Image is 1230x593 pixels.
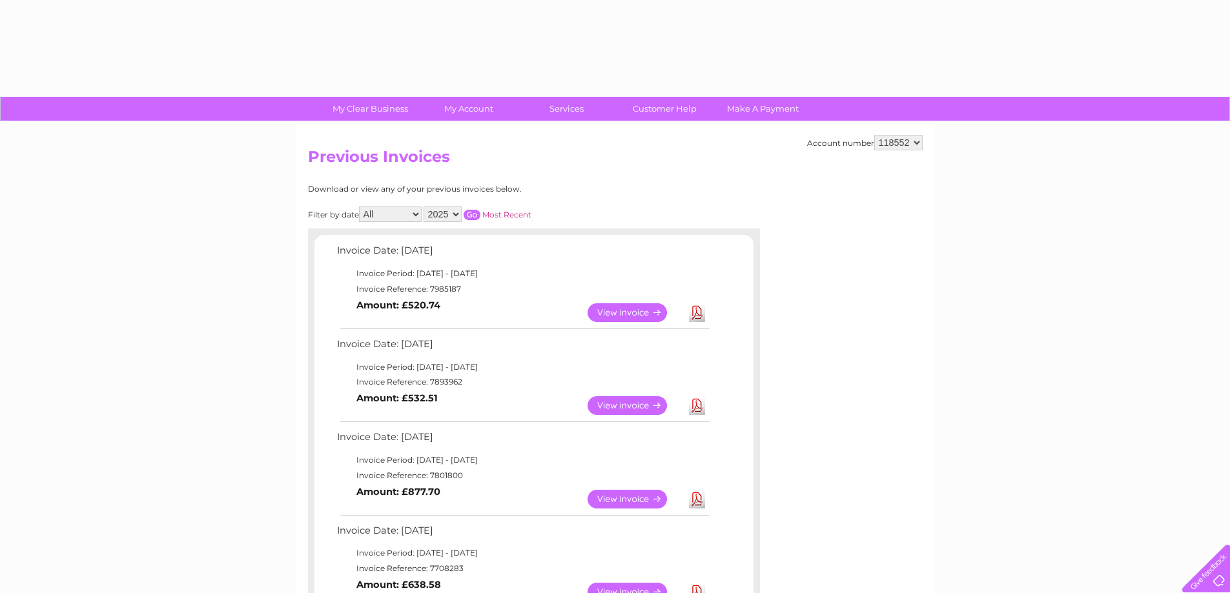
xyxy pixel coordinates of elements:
div: Download or view any of your previous invoices below. [308,185,647,194]
td: Invoice Reference: 7985187 [334,281,712,297]
td: Invoice Date: [DATE] [334,522,712,546]
td: Invoice Date: [DATE] [334,336,712,359]
td: Invoice Period: [DATE] - [DATE] [334,266,712,281]
div: Filter by date [308,206,647,222]
a: Services [513,97,620,121]
a: My Account [415,97,522,121]
b: Amount: £877.70 [356,486,440,498]
a: View [588,303,682,322]
td: Invoice Period: [DATE] - [DATE] [334,359,712,375]
td: Invoice Date: [DATE] [334,428,712,452]
a: Download [689,303,705,322]
a: Customer Help [611,97,718,121]
a: My Clear Business [317,97,424,121]
b: Amount: £532.51 [356,392,438,404]
b: Amount: £520.74 [356,299,440,311]
div: Account number [807,135,923,150]
a: View [588,396,682,415]
a: View [588,490,682,508]
h2: Previous Invoices [308,148,923,172]
td: Invoice Date: [DATE] [334,242,712,266]
td: Invoice Reference: 7708283 [334,561,712,576]
td: Invoice Period: [DATE] - [DATE] [334,545,712,561]
a: Most Recent [482,210,531,219]
a: Make A Payment [710,97,816,121]
td: Invoice Reference: 7893962 [334,374,712,390]
td: Invoice Reference: 7801800 [334,468,712,483]
b: Amount: £638.58 [356,579,441,590]
td: Invoice Period: [DATE] - [DATE] [334,452,712,468]
a: Download [689,396,705,415]
a: Download [689,490,705,508]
